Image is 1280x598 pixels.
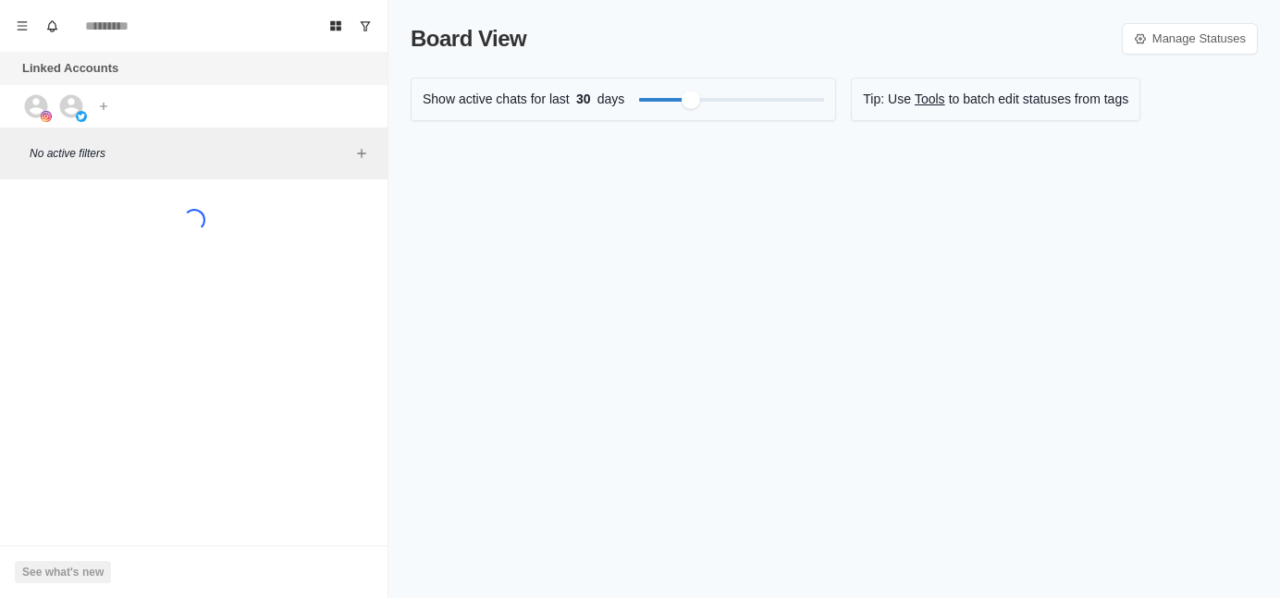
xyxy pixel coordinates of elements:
[41,111,52,122] img: picture
[682,91,700,109] div: Filter by activity days
[411,22,526,55] p: Board View
[423,90,570,109] p: Show active chats for last
[22,59,118,78] p: Linked Accounts
[7,11,37,41] button: Menu
[570,90,597,109] span: 30
[863,90,911,109] p: Tip: Use
[597,90,625,109] p: days
[321,11,351,41] button: Board View
[1122,23,1258,55] a: Manage Statuses
[15,561,111,583] button: See what's new
[351,142,373,165] button: Add filters
[351,11,380,41] button: Show unread conversations
[76,111,87,122] img: picture
[37,11,67,41] button: Notifications
[92,95,115,117] button: Add account
[915,90,945,109] a: Tools
[30,145,351,162] p: No active filters
[949,90,1129,109] p: to batch edit statuses from tags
